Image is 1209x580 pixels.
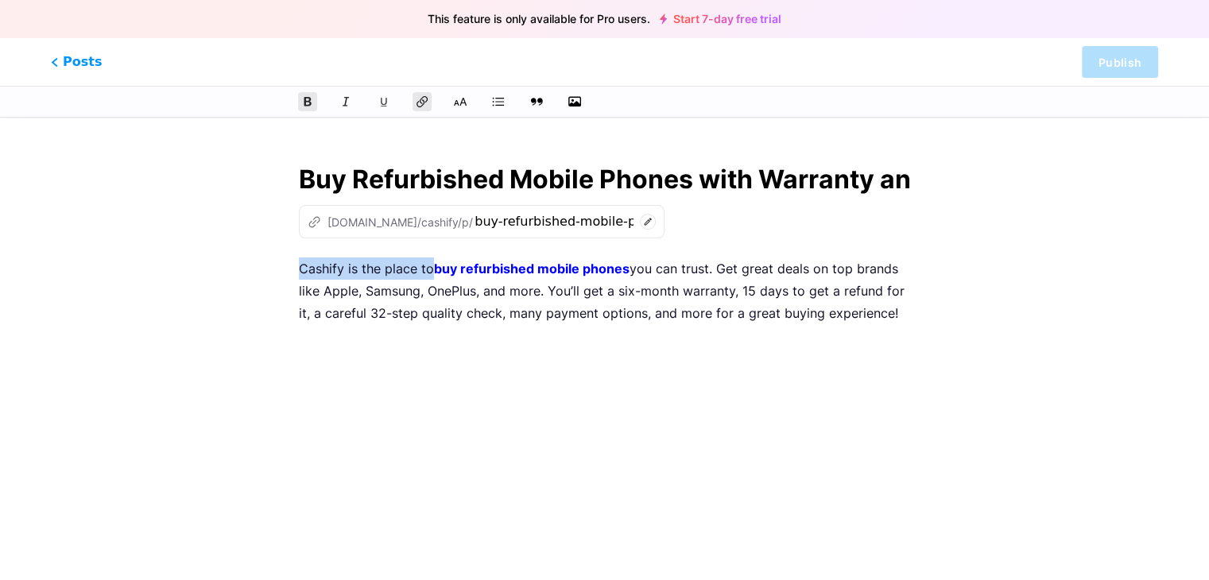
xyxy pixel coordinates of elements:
[428,8,650,30] span: This feature is only available for Pro users.
[660,13,781,25] a: Start 7-day free trial
[434,261,630,276] a: buy refurbished mobile phones
[1082,46,1158,78] button: Publish
[308,214,473,230] div: [DOMAIN_NAME]/cashify/p/
[1099,56,1141,69] span: Publish
[299,257,910,324] p: Cashify is the place to you can trust. Get great deals on top brands like Apple, Samsung, OnePlus...
[299,160,910,199] input: Title
[51,52,102,72] span: Posts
